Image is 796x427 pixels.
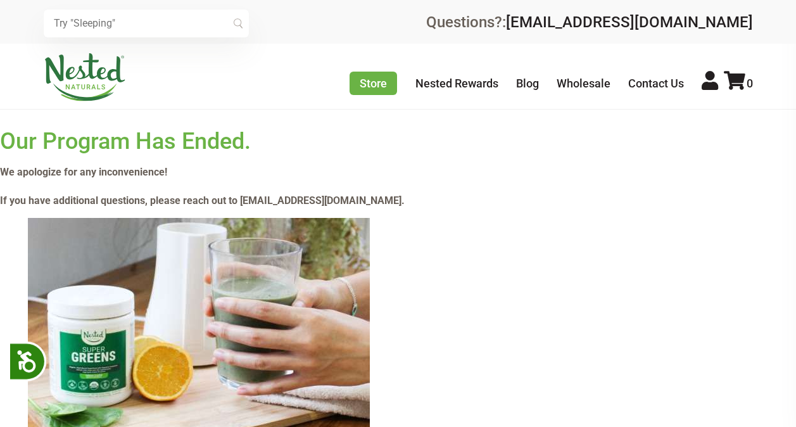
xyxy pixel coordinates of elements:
[426,15,753,30] div: Questions?:
[415,77,498,90] a: Nested Rewards
[516,77,539,90] a: Blog
[506,13,753,31] a: [EMAIL_ADDRESS][DOMAIN_NAME]
[350,72,397,95] a: Store
[628,77,684,90] a: Contact Us
[557,77,610,90] a: Wholesale
[747,77,753,90] span: 0
[44,53,126,101] img: Nested Naturals
[44,10,249,37] input: Try "Sleeping"
[724,77,753,90] a: 0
